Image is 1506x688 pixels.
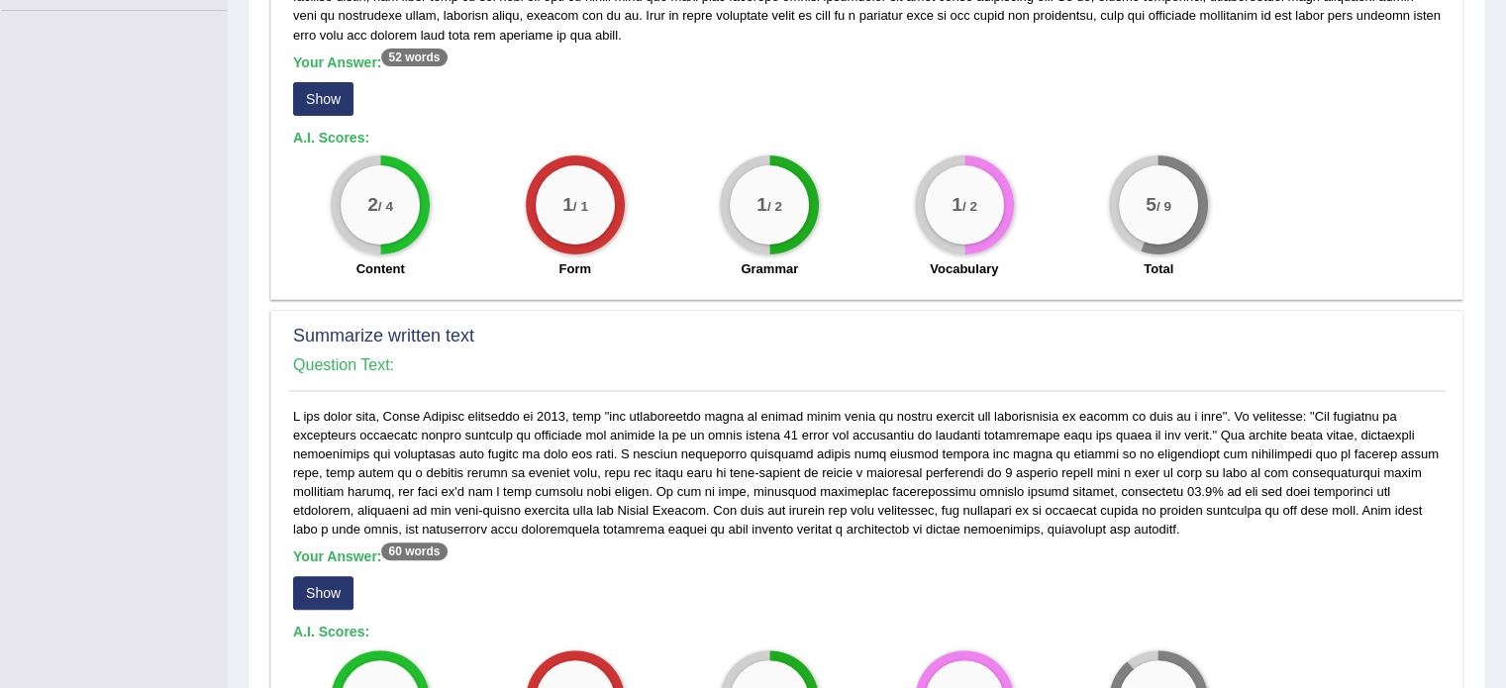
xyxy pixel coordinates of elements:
[562,194,573,216] big: 1
[293,130,369,146] b: A.I. Scores:
[741,259,798,278] label: Grammar
[930,259,998,278] label: Vocabulary
[293,576,353,610] button: Show
[756,194,767,216] big: 1
[378,199,393,214] small: / 4
[1146,194,1156,216] big: 5
[293,548,448,564] b: Your Answer:
[962,199,977,214] small: / 2
[381,542,447,560] sup: 60 words
[367,194,378,216] big: 2
[356,259,405,278] label: Content
[1156,199,1171,214] small: / 9
[293,356,1441,374] h4: Question Text:
[767,199,782,214] small: / 2
[1144,259,1173,278] label: Total
[559,259,592,278] label: Form
[293,82,353,116] button: Show
[952,194,962,216] big: 1
[293,327,1441,346] h2: Summarize written text
[381,49,447,66] sup: 52 words
[293,54,448,70] b: Your Answer:
[293,624,369,639] b: A.I. Scores:
[573,199,588,214] small: / 1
